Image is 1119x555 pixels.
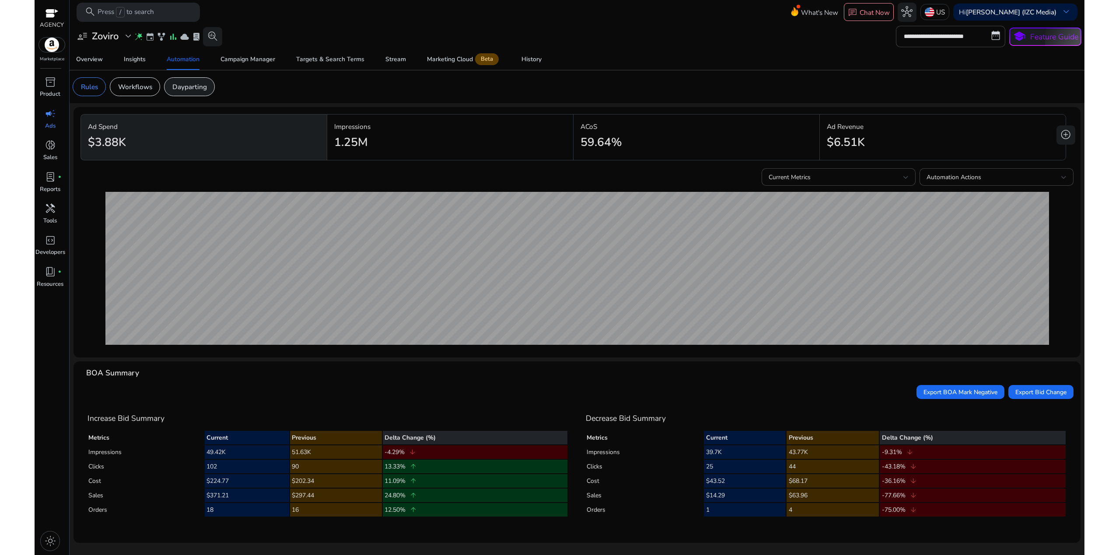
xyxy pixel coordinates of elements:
a: inventory_2Product [35,74,66,106]
h4: BOA Summary [86,368,139,378]
th: Previous [787,431,879,444]
td: -36.16% [880,474,1066,488]
span: Export BOA Mark Negative [923,388,997,397]
p: Chat Now [860,8,890,17]
td: 44 [787,460,879,473]
span: What's New [801,5,838,20]
span: book_4 [45,266,56,277]
span: expand_more [122,31,134,42]
button: hub [898,3,917,22]
button: schoolFeature Guide [1009,28,1081,46]
td: Clicks [88,460,204,473]
td: Impressions [88,445,204,459]
span: arrow_downward [909,477,917,485]
span: arrow_downward [909,463,917,471]
span: arrow_upward [409,463,417,471]
a: lab_profilefiber_manual_recordReports [35,169,66,201]
span: campaign [45,108,56,119]
td: $63.96 [787,489,879,502]
p: Hi [959,9,1056,15]
td: Clicks [587,460,703,473]
p: Press to search [98,7,154,17]
span: hub [901,6,913,17]
p: Ad Revenue [827,121,1059,132]
th: Delta Change (%) [383,431,567,444]
td: 11.09% [383,474,567,488]
td: $297.44 [290,489,382,502]
div: Targets & Search Terms [296,56,364,62]
span: family_history [157,32,166,42]
td: Impressions [587,445,703,459]
p: US [936,4,945,20]
span: arrow_upward [409,492,417,499]
span: search [84,6,96,17]
td: 51.63K [290,445,382,459]
span: code_blocks [45,235,56,246]
td: $68.17 [787,474,879,488]
span: fiber_manual_record [58,270,62,274]
div: Campaign Manager [220,56,275,62]
p: Workflows [118,82,152,92]
span: cloud [180,32,189,42]
td: 25 [704,460,786,473]
span: lab_profile [192,32,201,42]
button: Export Bid Change [1008,385,1074,399]
th: Current [704,431,786,444]
td: 49.42K [205,445,289,459]
td: -75.00% [880,503,1066,517]
td: 1 [704,503,786,517]
th: Current [205,431,289,444]
h2: $3.88K [88,135,126,149]
img: amazon.svg [39,38,65,52]
a: handymanTools [35,201,66,232]
p: Product [40,90,60,99]
p: Developers [35,248,65,257]
span: donut_small [45,139,56,151]
span: light_mode [45,535,56,547]
span: search_insights [207,31,218,42]
td: -77.66% [880,489,1066,502]
td: 4 [787,503,879,517]
td: Sales [88,489,204,502]
h3: Zoviro [92,31,119,42]
td: -4.29% [383,445,567,459]
td: $14.29 [704,489,786,502]
img: us.svg [925,7,934,17]
th: Metrics [587,431,703,444]
th: Delta Change (%) [880,431,1066,444]
td: 18 [205,503,289,517]
span: Beta [475,53,499,65]
td: 39.7K [704,445,786,459]
span: user_attributes [77,31,88,42]
td: 24.80% [383,489,567,502]
a: book_4fiber_manual_recordResources [35,264,66,295]
td: 102 [205,460,289,473]
p: Resources [37,280,63,289]
td: -43.18% [880,460,1066,473]
button: search_insights [203,27,222,46]
span: chat [848,8,857,17]
td: 16 [290,503,382,517]
div: Insights [124,56,146,62]
p: ACoS [580,121,812,132]
td: 12.50% [383,503,567,517]
span: arrow_downward [409,448,416,456]
h2: $6.51K [827,135,865,149]
span: lab_profile [45,171,56,183]
button: add_circle [1056,125,1076,145]
th: Metrics [88,431,204,444]
div: History [521,56,542,62]
td: Sales [587,489,703,502]
div: Overview [76,56,103,62]
p: Dayparting [172,82,207,92]
h4: Decrease Bid Summary [586,414,1067,423]
td: Orders [587,503,703,517]
span: arrow_downward [906,448,914,456]
span: arrow_upward [409,477,417,485]
td: Cost [88,474,204,488]
span: wand_stars [134,32,143,42]
h4: Increase Bid Summary [87,414,568,423]
td: $202.34 [290,474,382,488]
td: 43.77K [787,445,879,459]
p: AGENCY [40,21,64,30]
